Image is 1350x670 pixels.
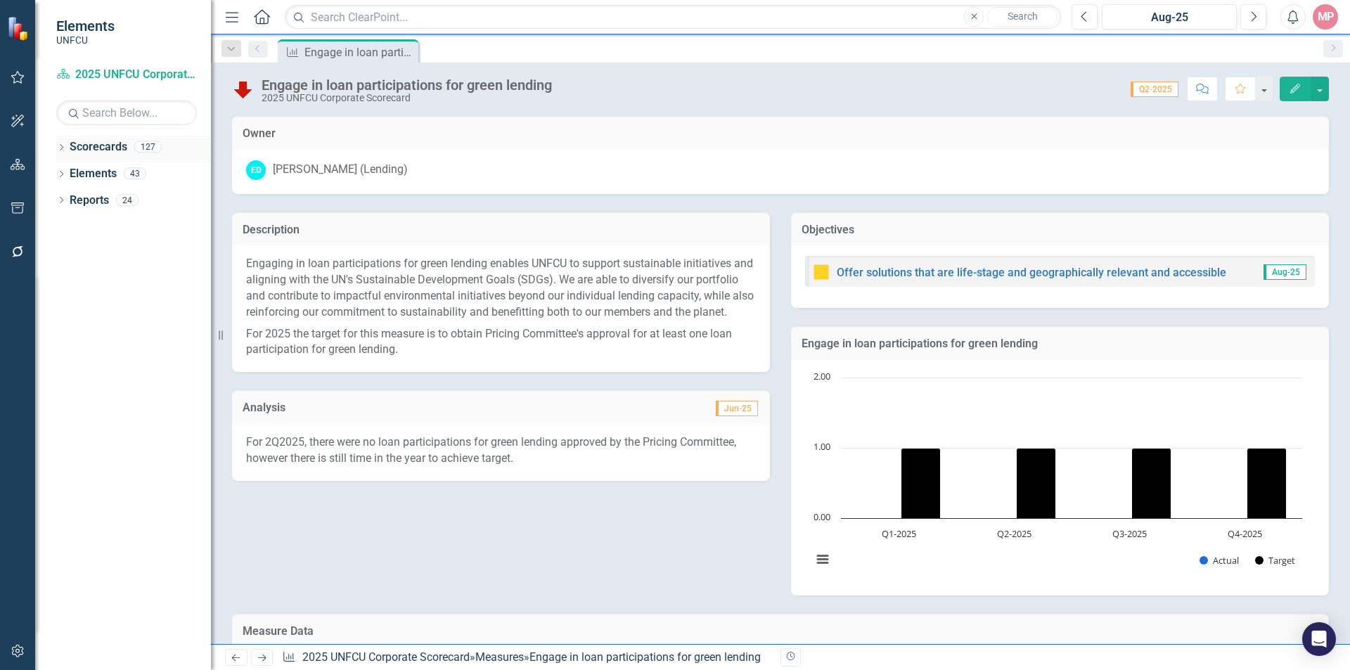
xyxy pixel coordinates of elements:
[901,448,1287,518] g: Target, bar series 2 of 2 with 4 bars.
[997,527,1031,540] text: Q2-2025
[1228,527,1262,540] text: Q4-2025
[987,7,1057,27] button: Search
[1132,448,1171,518] path: Q3-2025, 1. Target.
[70,193,109,209] a: Reports
[1302,622,1336,656] div: Open Intercom Messenger
[805,371,1315,581] div: Chart. Highcharts interactive chart.
[1264,264,1306,280] span: Aug-25
[243,224,759,236] h3: Description
[7,16,32,41] img: ClearPoint Strategy
[70,166,117,182] a: Elements
[837,266,1226,279] a: Offer solutions that are life-stage and geographically relevant and accessible
[814,510,830,523] text: 0.00
[802,337,1318,350] h3: Engage in loan participations for green lending
[1112,527,1147,540] text: Q3-2025
[246,434,756,467] p: For 2Q2025, there were no loan participations for green lending approved by the Pricing Committee...
[246,256,756,323] p: Engaging in loan participations for green lending enables UNFCU to support sustainable initiative...
[243,127,1318,140] h3: Owner
[56,101,197,125] input: Search Below...
[882,527,916,540] text: Q1-2025
[1313,4,1338,30] button: MP
[246,323,756,359] p: For 2025 the target for this measure is to obtain Pricing Committee's approval for at least one l...
[232,78,255,101] img: Below Plan
[243,401,499,414] h3: Analysis
[814,370,830,382] text: 2.00
[1247,448,1287,518] path: Q4-2025, 1. Target.
[262,77,552,93] div: Engage in loan participations for green lending
[901,448,941,518] path: Q1-2025, 1. Target.
[304,44,415,61] div: Engage in loan participations for green lending
[246,160,266,180] div: ED
[124,168,146,180] div: 43
[1017,448,1056,518] path: Q2-2025, 1. Target.
[1102,4,1237,30] button: Aug-25
[134,141,162,153] div: 127
[813,264,830,281] img: Caution
[813,550,832,569] button: View chart menu, Chart
[475,650,524,664] a: Measures
[1255,554,1296,567] button: Show Target
[282,650,770,666] div: » »
[116,194,139,206] div: 24
[529,650,761,664] div: Engage in loan participations for green lending
[1131,82,1178,97] span: Q2-2025
[1107,9,1232,26] div: Aug-25
[1200,554,1239,567] button: Show Actual
[1008,11,1038,22] span: Search
[802,224,1318,236] h3: Objectives
[805,371,1309,581] svg: Interactive chart
[262,93,552,103] div: 2025 UNFCU Corporate Scorecard
[70,139,127,155] a: Scorecards
[56,18,115,34] span: Elements
[285,5,1061,30] input: Search ClearPoint...
[716,401,758,416] span: Jun-25
[814,440,830,453] text: 1.00
[273,162,408,178] div: [PERSON_NAME] (Lending)
[243,625,1318,638] h3: Measure Data
[302,650,470,664] a: 2025 UNFCU Corporate Scorecard
[56,34,115,46] small: UNFCU
[56,67,197,83] a: 2025 UNFCU Corporate Scorecard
